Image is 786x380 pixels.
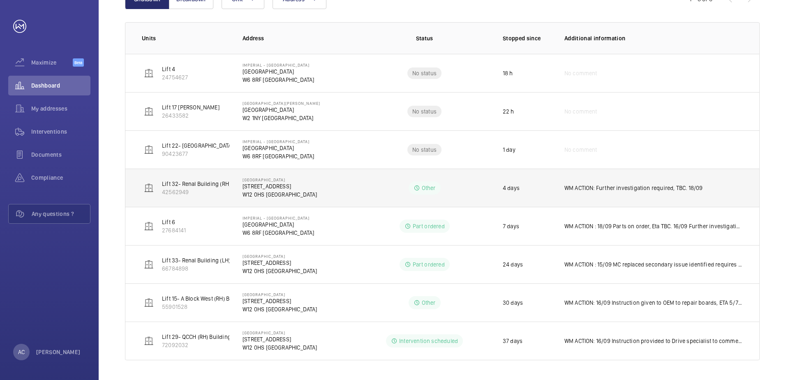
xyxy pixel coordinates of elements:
p: Imperial - [GEOGRAPHIC_DATA] [243,215,314,220]
p: [GEOGRAPHIC_DATA] [243,67,314,76]
p: WM ACTION: Further investigation required, TBC. 18/09 [564,184,703,192]
p: W12 0HS [GEOGRAPHIC_DATA] [243,343,317,352]
p: [STREET_ADDRESS] [243,182,317,190]
p: AC [18,348,25,356]
p: W12 0HS [GEOGRAPHIC_DATA] [243,305,317,313]
p: Part ordered [413,260,445,269]
p: Status [365,34,483,42]
span: No comment [564,146,597,154]
p: 42562949 [162,188,265,196]
p: W12 0HS [GEOGRAPHIC_DATA] [243,190,317,199]
p: Lift 29- QCCH (RH) Building 101] [162,333,242,341]
span: My addresses [31,104,90,113]
p: 24754627 [162,73,188,81]
p: 37 days [503,337,522,345]
p: No status [412,146,437,154]
p: W6 8RF [GEOGRAPHIC_DATA] [243,76,314,84]
p: [GEOGRAPHIC_DATA] [243,177,317,182]
p: 22 h [503,107,514,116]
p: WM ACTION: 16/09 Instruction given to OEM to repair boards, ETA 5/7 days. 03/09 Board shipped to ... [564,299,743,307]
span: Compliance [31,174,90,182]
p: 66784898 [162,264,264,273]
p: W2 1NY [GEOGRAPHIC_DATA] [243,114,320,122]
p: WM ACTION : 15/09 MC replaced secondary issue identified requires further troubleshooting, re-att... [564,260,743,269]
img: elevator.svg [144,298,154,308]
p: Part ordered [413,222,445,230]
p: 24 days [503,260,523,269]
p: 72092032 [162,341,242,349]
p: [STREET_ADDRESS] [243,335,317,343]
p: 1 day [503,146,516,154]
p: W12 0HS [GEOGRAPHIC_DATA] [243,267,317,275]
p: Units [142,34,229,42]
p: 90423677 [162,150,280,158]
img: elevator.svg [144,221,154,231]
p: [STREET_ADDRESS] [243,259,317,267]
p: WM ACTION: 16/09 Instruction provided to Drive specialist to commence repair. 03/09 Drive shipped... [564,337,743,345]
p: Lift 33- Renal Building (LH) Building 555 [162,256,264,264]
p: Imperial - [GEOGRAPHIC_DATA] [243,139,314,144]
p: Other [422,184,436,192]
p: Lift 6 [162,218,186,226]
img: elevator.svg [144,107,154,116]
p: W6 8RF [GEOGRAPHIC_DATA] [243,152,314,160]
p: [GEOGRAPHIC_DATA] [243,220,314,229]
img: elevator.svg [144,336,154,346]
p: 27684141 [162,226,186,234]
span: Maximize [31,58,73,67]
p: No status [412,107,437,116]
p: 18 h [503,69,513,77]
img: elevator.svg [144,145,154,155]
p: Lift 22- [GEOGRAPHIC_DATA] Block (Passenger) [162,141,280,150]
p: [GEOGRAPHIC_DATA][PERSON_NAME] [243,101,320,106]
p: 30 days [503,299,523,307]
span: Interventions [31,127,90,136]
p: WM ACTION : 18/09 Parts on order, Eta TBC. 16/09 Further investigation required - Team to site 17/09 [564,222,743,230]
p: Other [422,299,436,307]
img: elevator.svg [144,68,154,78]
p: [STREET_ADDRESS] [243,297,317,305]
p: Stopped since [503,34,551,42]
p: 55901528 [162,303,258,311]
p: W6 8RF [GEOGRAPHIC_DATA] [243,229,314,237]
p: [GEOGRAPHIC_DATA] [243,144,314,152]
p: Address [243,34,359,42]
p: [GEOGRAPHIC_DATA] [243,106,320,114]
p: Lift 4 [162,65,188,73]
span: Any questions ? [32,210,90,218]
p: 7 days [503,222,519,230]
span: Documents [31,151,90,159]
p: 4 days [503,184,520,192]
p: Intervention scheduled [399,337,458,345]
p: [GEOGRAPHIC_DATA] [243,292,317,297]
span: Beta [73,58,84,67]
p: 26433582 [162,111,220,120]
img: elevator.svg [144,260,154,269]
span: No comment [564,107,597,116]
img: elevator.svg [144,183,154,193]
p: Lift 17 [PERSON_NAME] [162,103,220,111]
span: No comment [564,69,597,77]
p: No status [412,69,437,77]
p: Lift 15- A Block West (RH) Building 201 [162,294,258,303]
p: [GEOGRAPHIC_DATA] [243,254,317,259]
p: Imperial - [GEOGRAPHIC_DATA] [243,63,314,67]
p: [PERSON_NAME] [36,348,81,356]
p: Additional information [564,34,743,42]
p: Lift 32- Renal Building (RH) Building 555 [162,180,265,188]
p: [GEOGRAPHIC_DATA] [243,330,317,335]
span: Dashboard [31,81,90,90]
